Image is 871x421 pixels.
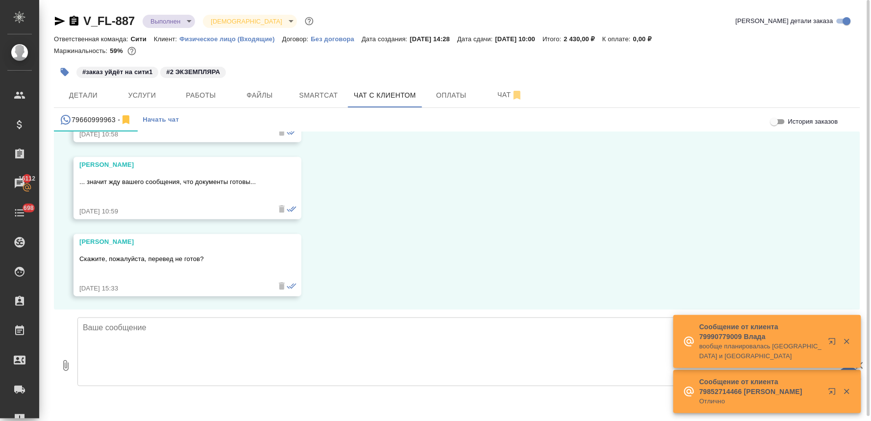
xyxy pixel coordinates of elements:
span: 16112 [13,174,41,184]
p: Физическое лицо (Входящие) [179,35,282,43]
div: [PERSON_NAME] [79,160,267,170]
span: Услуги [119,89,166,102]
p: #заказ уйдёт на сити1 [82,67,152,77]
div: Выполнен [203,15,297,28]
p: #2 ЭКЗЕМПЛЯРА [166,67,220,77]
p: [DATE] 14:28 [410,35,457,43]
div: [DATE] 10:58 [79,130,267,139]
span: Работы [177,89,224,102]
p: Дата создания: [362,35,410,43]
p: Скажите, пожалуйста, перевед не готов? [79,254,267,264]
span: Оплаты [428,89,475,102]
p: Договор: [282,35,311,43]
a: V_FL-887 [83,14,135,27]
span: Чат [487,89,534,101]
button: Скопировать ссылку [68,15,80,27]
button: Выполнен [148,17,183,26]
p: Дата сдачи: [457,35,495,43]
span: История заказов [788,117,838,127]
p: Маржинальность: [54,47,110,54]
div: [DATE] 10:59 [79,207,267,216]
p: вообще планировалась [GEOGRAPHIC_DATA] и [GEOGRAPHIC_DATA] [699,342,822,361]
button: Открыть в новой вкладке [822,332,846,355]
button: Доп статусы указывают на важность/срочность заказа [303,15,316,27]
p: 0,00 ₽ [633,35,659,43]
div: [PERSON_NAME] [79,237,267,247]
p: Сити [131,35,154,43]
p: Итого: [543,35,564,43]
p: Ответственная команда: [54,35,131,43]
svg: Отписаться [120,114,132,126]
a: 698 [2,201,37,225]
span: Детали [60,89,107,102]
span: Чат с клиентом [354,89,416,102]
p: Без договора [311,35,362,43]
p: 59% [110,47,125,54]
div: simple tabs example [54,108,860,132]
span: заказ уйдёт на сити1 [75,67,159,76]
p: 2 430,00 ₽ [564,35,603,43]
p: Сообщение от клиента 79990779009 Влада [699,322,822,342]
button: [DEMOGRAPHIC_DATA] [208,17,285,26]
button: Закрыть [837,387,857,396]
p: К оплате: [602,35,633,43]
p: ... значит жду вашего сообщения, что документы готовы... [79,177,267,187]
div: 79660999963 (Павел) - (undefined) [60,114,132,126]
button: Начать чат [138,108,184,132]
svg: Отписаться [511,89,523,101]
span: 2 ЭКЗЕМПЛЯРА [159,67,227,76]
div: [DATE] 15:33 [79,284,267,293]
button: Добавить тэг [54,61,75,83]
a: Физическое лицо (Входящие) [179,34,282,43]
p: Клиент: [154,35,179,43]
span: 698 [18,203,40,213]
span: Smartcat [295,89,342,102]
a: 16112 [2,171,37,196]
a: Без договора [311,34,362,43]
span: Начать чат [143,114,179,126]
p: Сообщение от клиента 79852714466 [PERSON_NAME] [699,377,822,396]
p: [DATE] 10:00 [495,35,543,43]
div: Выполнен [143,15,195,28]
button: Закрыть [837,337,857,346]
p: Отлично [699,396,822,406]
span: Файлы [236,89,283,102]
button: Скопировать ссылку для ЯМессенджера [54,15,66,27]
span: [PERSON_NAME] детали заказа [736,16,833,26]
button: Открыть в новой вкладке [822,382,846,405]
button: 836.00 RUB; [125,45,138,57]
